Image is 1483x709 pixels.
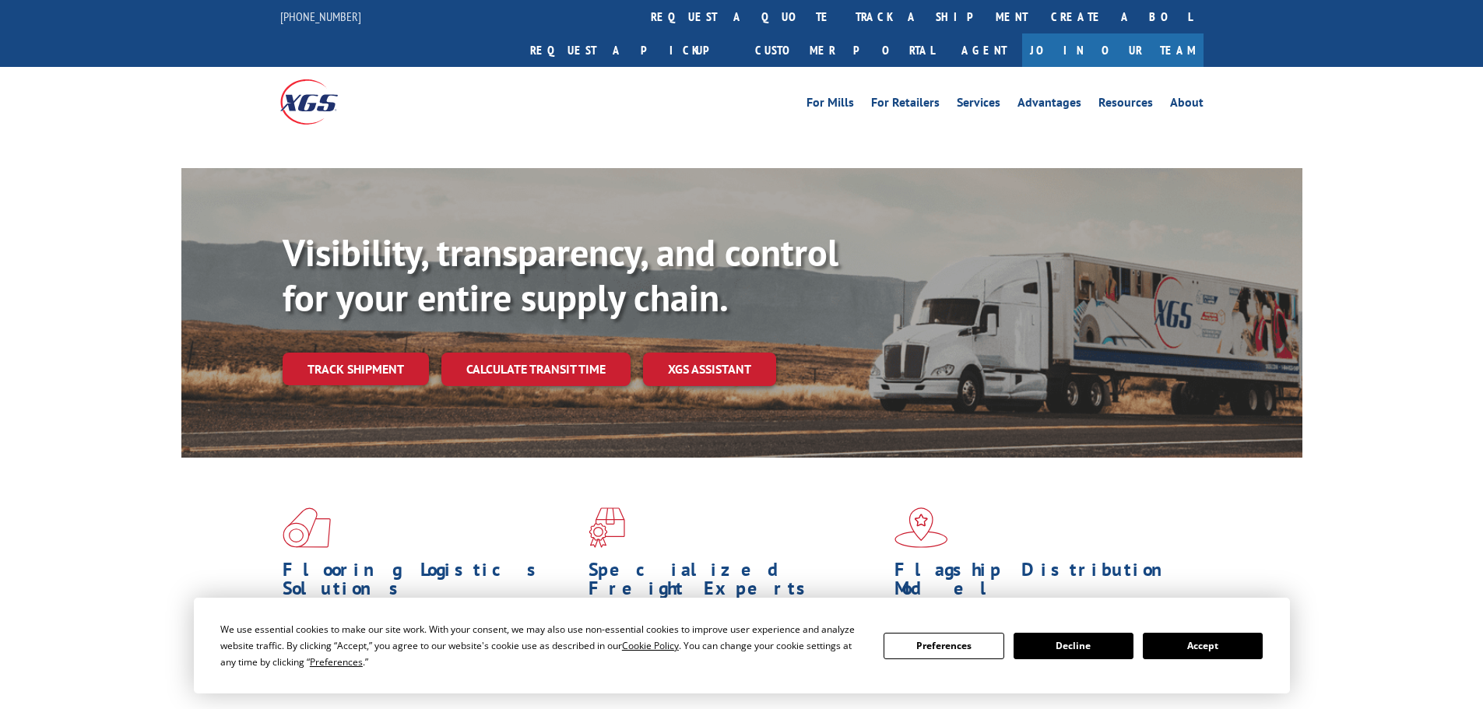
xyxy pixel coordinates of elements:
[1143,633,1263,659] button: Accept
[283,228,838,321] b: Visibility, transparency, and control for your entire supply chain.
[884,633,1003,659] button: Preferences
[283,353,429,385] a: Track shipment
[589,560,883,605] h1: Specialized Freight Experts
[310,655,363,669] span: Preferences
[283,560,577,605] h1: Flooring Logistics Solutions
[1170,97,1204,114] a: About
[894,560,1189,605] h1: Flagship Distribution Model
[518,33,743,67] a: Request a pickup
[194,598,1290,693] div: Cookie Consent Prompt
[957,97,1000,114] a: Services
[871,97,940,114] a: For Retailers
[441,353,631,386] a: Calculate transit time
[589,507,625,548] img: xgs-icon-focused-on-flooring-red
[643,353,776,386] a: XGS ASSISTANT
[283,507,331,548] img: xgs-icon-total-supply-chain-intelligence-red
[946,33,1022,67] a: Agent
[1098,97,1153,114] a: Resources
[743,33,946,67] a: Customer Portal
[1017,97,1081,114] a: Advantages
[280,9,361,24] a: [PHONE_NUMBER]
[1014,633,1133,659] button: Decline
[622,639,679,652] span: Cookie Policy
[894,507,948,548] img: xgs-icon-flagship-distribution-model-red
[1022,33,1204,67] a: Join Our Team
[220,621,865,670] div: We use essential cookies to make our site work. With your consent, we may also use non-essential ...
[807,97,854,114] a: For Mills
